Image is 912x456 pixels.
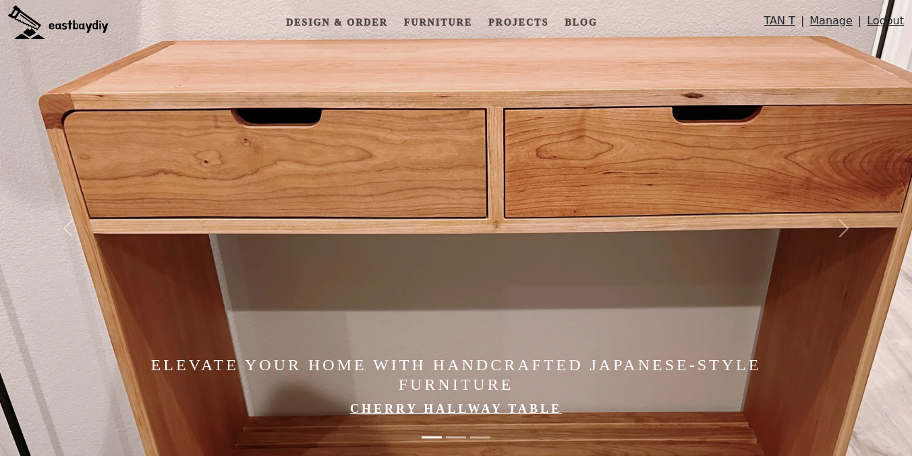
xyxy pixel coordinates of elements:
button: Elevate Your Home with Handcrafted Japanese-Style Furniture [422,430,442,445]
a: Blog [559,10,602,35]
span: | [801,13,804,35]
a: Cherry Hallway Table [350,402,562,415]
a: Logout [867,13,904,35]
a: Furniture [399,10,478,35]
a: TAN T [764,13,795,35]
h4: Elevate Your Home with Handcrafted Japanese-Style Furniture [137,355,775,395]
img: eastbaydiy [8,5,109,39]
button: Made in the Bay Area [470,430,490,445]
button: Elevate Your Home with Handcrafted Japanese-Style Furniture [446,430,466,445]
span: | [858,13,861,35]
a: Design & Order [281,10,393,35]
a: Manage [809,13,853,35]
a: Projects [483,10,554,35]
